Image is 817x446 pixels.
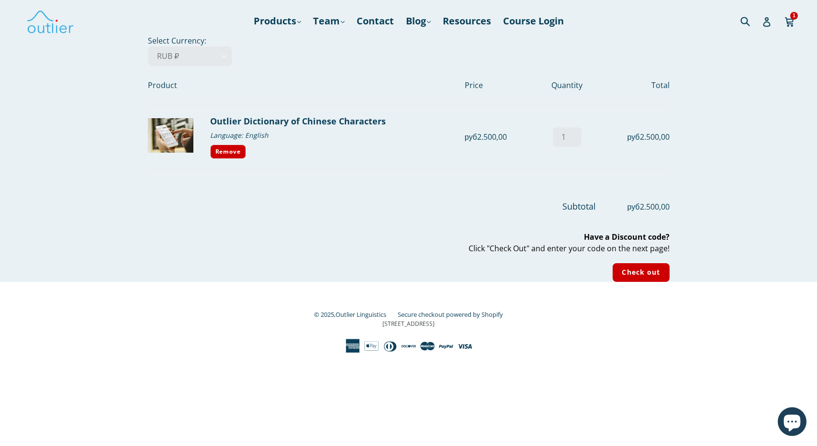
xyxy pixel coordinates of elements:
[308,12,349,30] a: Team
[539,66,594,104] th: Quantity
[598,201,670,212] span: руб2.500,00
[26,7,74,35] img: Outlier Linguistics
[594,131,669,143] div: руб2.500,00
[210,145,246,159] a: Remove
[775,407,809,438] inbox-online-store-chat: Shopify online store chat
[148,66,465,104] th: Product
[584,232,670,242] b: Have a Discount code?
[438,12,496,30] a: Resources
[148,320,670,328] p: [STREET_ADDRESS]
[210,115,386,127] a: Outlier Dictionary of Chinese Characters
[122,35,696,282] div: Select Currency:
[790,12,798,19] span: 1
[148,231,670,254] p: Click "Check Out" and enter your code on the next page!
[401,12,436,30] a: Blog
[784,10,795,32] a: 1
[398,310,503,319] a: Secure checkout powered by Shopify
[738,11,764,31] input: Search
[594,66,669,104] th: Total
[249,12,306,30] a: Products
[465,131,539,143] div: руб2.500,00
[210,128,458,143] div: Language: English
[498,12,569,30] a: Course Login
[336,310,386,319] a: Outlier Linguistics
[148,118,193,153] img: Outlier Dictionary of Chinese Characters - English
[613,263,669,282] input: Check out
[314,310,396,319] small: © 2025,
[465,66,539,104] th: Price
[352,12,399,30] a: Contact
[562,201,596,212] span: Subtotal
